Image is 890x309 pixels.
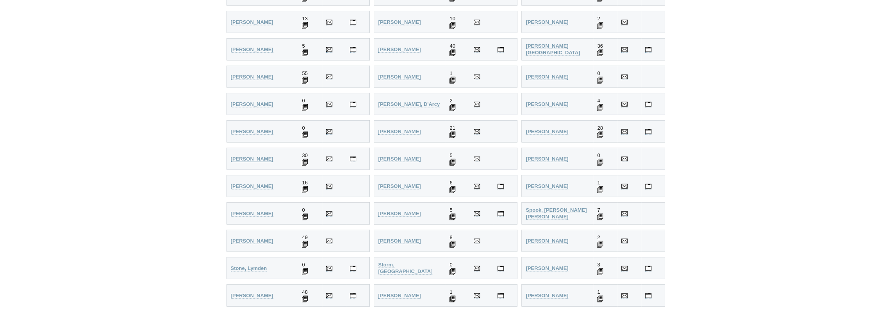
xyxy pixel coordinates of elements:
[378,183,421,189] a: [PERSON_NAME]
[302,70,307,76] span: 55
[498,211,504,217] a: Visit Jenn Spencer-Stewart's personal website
[597,159,603,166] img: 0 Sculptures displayed for Anne Sherman
[474,184,480,189] img: Send Email to Sue Smales
[449,180,452,186] span: 6
[302,262,305,268] span: 0
[350,265,356,271] a: Visit Lynden Stone's personal website
[597,132,603,138] img: 28 Sculptures displayed for Andre Sardone
[231,129,273,134] strong: [PERSON_NAME]
[645,102,651,107] img: Visit Christine Sage's personal website
[645,265,651,271] a: Visit John Stroomer's personal website
[378,129,421,135] a: [PERSON_NAME]
[474,102,480,107] img: Send Email to D’Arcy Rouillard
[498,266,504,271] img: Visit Emilia Storm's personal website
[378,101,440,107] strong: [PERSON_NAME], D'Arcy
[526,101,568,107] a: [PERSON_NAME]
[645,184,651,189] img: Visit Julian Smith's personal website
[474,266,480,271] img: Send Email to Emilia Storm
[597,77,603,84] img: 0 Sculptures displayed for Janice Rochford
[378,74,421,80] a: [PERSON_NAME]
[474,20,480,25] img: Send Email to Wendy Reiss
[645,293,651,299] a: Visit Kerrie Taylor's personal website
[526,293,568,298] strong: [PERSON_NAME]
[597,98,600,104] span: 4
[350,47,356,52] img: Visit Peter Revelman's personal website
[350,156,356,162] a: Visit Fatih Semiz's personal website
[378,293,421,299] a: [PERSON_NAME]
[350,46,356,53] a: Visit Peter Revelman's personal website
[378,46,421,53] a: [PERSON_NAME]
[645,293,651,298] img: Visit Kerrie Taylor's personal website
[597,268,603,275] img: 3 Sculptures displayed for John Stroomer
[350,101,356,107] a: Visit Andrew Rogers's personal website
[621,293,628,298] img: Send Email to Kerrie Taylor
[621,102,628,107] img: Send Email to Christine Sage
[597,207,600,213] span: 7
[526,207,587,220] a: Spook, [PERSON_NAME] [PERSON_NAME]
[326,129,332,134] img: Send Email to Ruth Salom
[326,184,332,189] img: Send Email to Michelle Simnett
[302,296,308,302] img: 48 Sculptures displayed for Todd Lyndon Stuart
[645,129,651,134] img: Visit Andre Sardone's personal website
[231,156,273,162] a: [PERSON_NAME]
[621,266,628,271] img: Send Email to John Stroomer
[231,46,273,52] strong: [PERSON_NAME]
[474,293,480,298] img: Send Email to Neil Tait
[326,266,332,271] img: Send Email to Lynden Stone
[526,238,568,244] a: [PERSON_NAME]
[597,22,603,29] img: 2 Sculptures displayed for Ulises Resendiz
[350,19,356,25] a: Visit Jenny Reddin's personal website
[378,262,432,274] strong: Storm, [GEOGRAPHIC_DATA]
[231,46,273,53] a: [PERSON_NAME]
[231,19,273,25] a: [PERSON_NAME]
[449,104,455,111] img: 2 Sculptures displayed for D’Arcy Rouillard
[378,293,421,298] strong: [PERSON_NAME]
[597,296,603,302] img: 1 Sculptures displayed for Kerrie Taylor
[597,180,600,186] span: 1
[526,207,587,220] strong: Spook, [PERSON_NAME] [PERSON_NAME]
[597,234,600,240] span: 2
[645,266,651,271] img: Visit John Stroomer's personal website
[350,20,356,25] img: Visit Jenny Reddin's personal website
[302,22,308,29] img: 13 Sculptures displayed for Jenny Reddin
[302,98,305,104] span: 0
[231,211,273,217] a: [PERSON_NAME]
[302,152,307,158] span: 30
[498,293,504,299] a: Visit Neil Tait's personal website
[645,101,651,107] a: Visit Christine Sage's personal website
[231,129,273,135] a: [PERSON_NAME]
[231,101,273,107] a: [PERSON_NAME]
[231,74,273,80] a: [PERSON_NAME]
[621,47,628,52] img: Send Email to Carmel Ritchie
[378,19,421,25] strong: [PERSON_NAME]
[621,129,628,134] img: Send Email to Andre Sardone
[621,184,628,189] img: Send Email to Julian Smith
[498,46,504,53] a: Visit Jenny Rickards's personal website
[449,98,452,104] span: 2
[597,104,603,111] img: 4 Sculptures displayed for Christine Sage
[378,156,421,162] strong: [PERSON_NAME]
[597,70,600,76] span: 0
[350,102,356,107] img: Visit Andrew Rogers's personal website
[326,102,332,107] img: Send Email to Andrew Rogers
[350,293,356,298] img: Visit Todd Lyndon Stuart's personal website
[231,211,273,216] strong: [PERSON_NAME]
[302,43,305,49] span: 5
[231,265,267,271] a: Stone, Lymden
[449,207,452,213] span: 5
[597,16,600,21] span: 2
[449,289,452,295] span: 1
[326,293,332,298] img: Send Email to Todd Lyndon Stuart
[526,265,568,271] a: [PERSON_NAME]
[526,74,568,80] a: [PERSON_NAME]
[449,262,452,268] span: 0
[526,43,580,55] strong: [PERSON_NAME][GEOGRAPHIC_DATA]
